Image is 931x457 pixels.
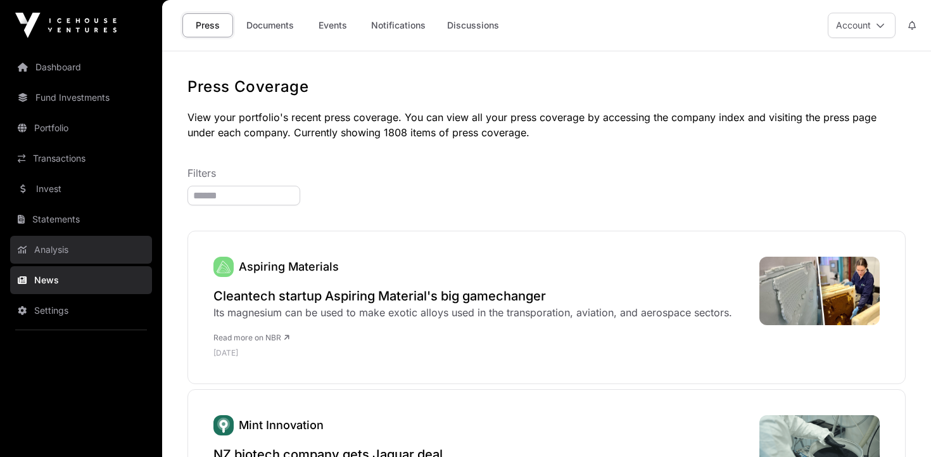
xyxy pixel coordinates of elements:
[213,287,732,305] a: Cleantech startup Aspiring Material's big gamechanger
[187,110,906,140] p: View your portfolio's recent press coverage. You can view all your press coverage by accessing th...
[182,13,233,37] a: Press
[10,53,152,81] a: Dashboard
[213,257,234,277] img: Aspiring-Icon.svg
[239,418,324,432] a: Mint Innovation
[10,236,152,264] a: Analysis
[213,333,289,342] a: Read more on NBR
[213,257,234,277] a: Aspiring Materials
[10,205,152,233] a: Statements
[10,297,152,325] a: Settings
[10,145,152,172] a: Transactions
[759,257,880,325] img: Aspiring-Materials-lead-composite-WEB_9552.jpeg
[307,13,358,37] a: Events
[239,260,339,273] a: Aspiring Materials
[15,13,117,38] img: Icehouse Ventures Logo
[10,175,152,203] a: Invest
[439,13,507,37] a: Discussions
[213,415,234,435] a: Mint Innovation
[187,165,906,181] p: Filters
[10,114,152,142] a: Portfolio
[187,77,906,97] h1: Press Coverage
[213,305,732,320] div: Its magnesium can be used to make exotic alloys used in the transporation, aviation, and aerospac...
[238,13,302,37] a: Documents
[828,13,896,38] button: Account
[10,84,152,112] a: Fund Investments
[213,348,732,358] p: [DATE]
[363,13,434,37] a: Notifications
[10,266,152,294] a: News
[868,396,931,457] iframe: Chat Widget
[213,415,234,435] img: Mint.svg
